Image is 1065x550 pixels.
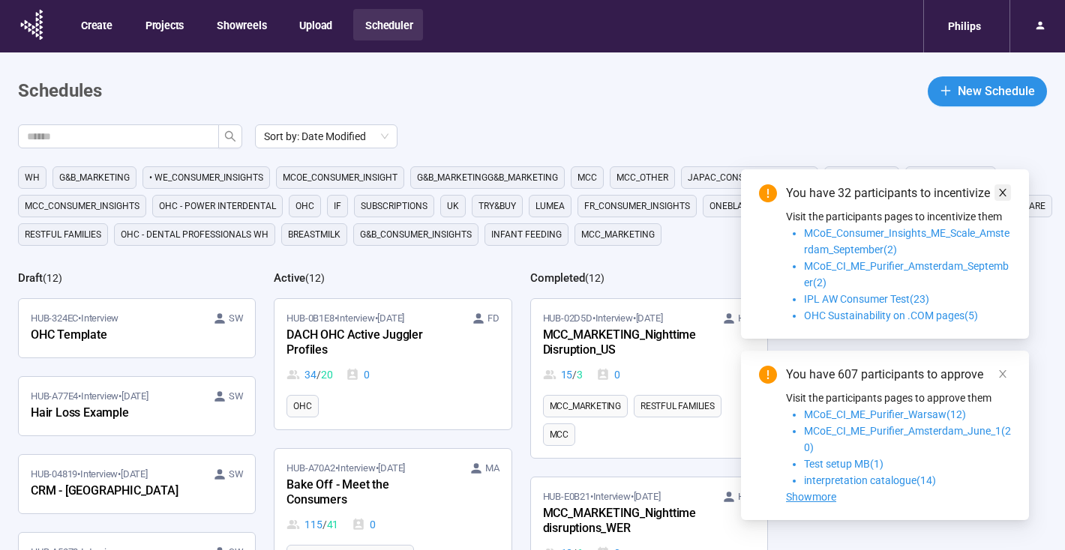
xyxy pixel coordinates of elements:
span: OHC - Power Interdental [159,199,276,214]
span: HUB-0B1E8 • Interview • [286,311,404,326]
a: HUB-0B1E8•Interview•[DATE] FDDACH OHC Active Juggler Profiles34 / 200OHC [274,299,511,429]
span: Subscriptions [361,199,427,214]
span: HUB-E0B21 • Interview • [543,489,661,504]
button: Showreels [205,9,277,40]
time: [DATE] [121,468,148,480]
span: ( 12 ) [305,272,325,284]
span: MCoE_CI_ME_Purifier_Amsterdam_September(2) [804,260,1009,288]
div: Bake Off - Meet the Consumers [286,476,451,510]
span: FD [487,311,499,326]
span: HUB-02D5D • Interview • [543,311,663,326]
span: WH [25,170,40,185]
span: close [997,187,1008,198]
span: 41 [327,516,339,533]
button: Scheduler [353,9,423,40]
span: HUB-A70A2 • Interview • [286,461,405,476]
a: HUB-A77E4•Interview•[DATE] SWHair Loss Example [19,377,255,435]
span: MCC_CONSUMER_INSIGHTS [25,199,139,214]
a: HUB-324EC•Interview SWOHC Template [19,299,255,357]
span: interpretation catalogue(14) [804,474,936,486]
span: SW [229,389,244,404]
span: JAPAC_CONSUMER_INSIGHTS [688,170,811,185]
a: HUB-04819•Interview•[DATE] SWCRM - [GEOGRAPHIC_DATA] [19,455,255,513]
span: ( 12 ) [43,272,62,284]
span: HUB-04819 • Interview • [31,467,148,482]
span: exclamation-circle [759,184,777,202]
h1: Schedules [18,77,102,106]
span: 20 [321,366,333,383]
span: / [322,516,327,533]
span: OHC [295,199,314,214]
span: Showmore [786,491,836,503]
span: search [224,130,236,142]
div: 115 [286,516,338,533]
div: You have 32 participants to incentivize [786,184,1011,202]
span: exclamation-circle [759,366,777,384]
time: [DATE] [634,491,661,502]
span: 3 [577,366,583,383]
h2: Active [274,271,305,285]
span: Test setup MB(1) [804,458,883,470]
span: plus [940,85,952,97]
time: [DATE] [378,462,405,474]
span: IF [334,199,341,214]
button: Upload [287,9,343,40]
div: You have 607 participants to approve [786,366,1011,384]
span: HUB-324EC • Interview [31,311,118,326]
span: HJP [738,489,755,504]
span: IPL AW Consumer Test(23) [804,293,929,305]
span: MCoE_Consumer_Insight [283,170,397,185]
div: 15 [543,366,583,383]
span: OHC [293,399,311,414]
span: MA [485,461,499,476]
button: Projects [133,9,194,40]
span: Sort by: Date Modified [264,125,388,148]
span: SW [229,311,244,326]
span: G&B_CONSUMER_INSIGHTS [360,227,472,242]
div: 34 [286,366,332,383]
span: MCC [577,170,597,185]
span: • WE_CONSUMER_INSIGHTS [149,170,263,185]
span: Restful Families [25,227,101,242]
div: MCC_MARKETING_Nighttime Disruption_US [543,326,708,360]
span: MCC_MARKETING [550,399,621,414]
span: Infant Feeding [491,227,562,242]
div: 0 [596,366,620,383]
span: New Schedule [958,82,1035,100]
span: ( 12 ) [585,272,604,284]
time: [DATE] [377,312,404,324]
a: HUB-02D5D•Interview•[DATE] HJPMCC_MARKETING_Nighttime Disruption_US15 / 30MCC_MARKETINGRestful Fa... [531,299,767,458]
p: Visit the participants pages to incentivize them [786,208,1011,225]
h2: Draft [18,271,43,285]
span: Restful Families [640,399,715,414]
span: G&B_MARKETING [59,170,130,185]
div: Hair Loss Example [31,404,196,423]
span: / [316,366,321,383]
span: MCC_MARKETING [581,227,655,242]
span: TRY&BUY [478,199,516,214]
time: [DATE] [121,390,148,402]
span: SW [229,467,244,482]
span: UK [447,199,459,214]
span: HUB-A77E4 • Interview • [31,389,148,404]
span: G&B_MARKETINGG&B_MARKETING [417,170,558,185]
div: OHC Template [31,326,196,345]
span: MCoE_Consumer_Insights_ME_Scale_Amsterdam_September(2) [804,227,1009,256]
span: Breastmilk [288,227,340,242]
span: HJP [738,311,755,326]
span: FR_CONSUMER_INSIGHTS [584,199,690,214]
span: OneBlade French Promotion [709,199,845,214]
div: MCC_MARKETING_Nighttime disruptions_WER [543,504,708,539]
span: MCC_other [616,170,668,185]
button: plusNew Schedule [928,76,1047,106]
div: Philips [939,12,990,40]
p: Visit the participants pages to approve them [786,390,1011,406]
span: MCC [550,427,568,442]
div: DACH OHC Active Juggler Profiles [286,326,451,360]
div: 0 [346,366,370,383]
span: MCoE_CI_ME_Purifier_Warsaw(12) [804,408,966,420]
time: [DATE] [636,312,663,324]
div: CRM - [GEOGRAPHIC_DATA] [31,482,196,501]
button: search [218,124,242,148]
span: close [997,369,1008,379]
